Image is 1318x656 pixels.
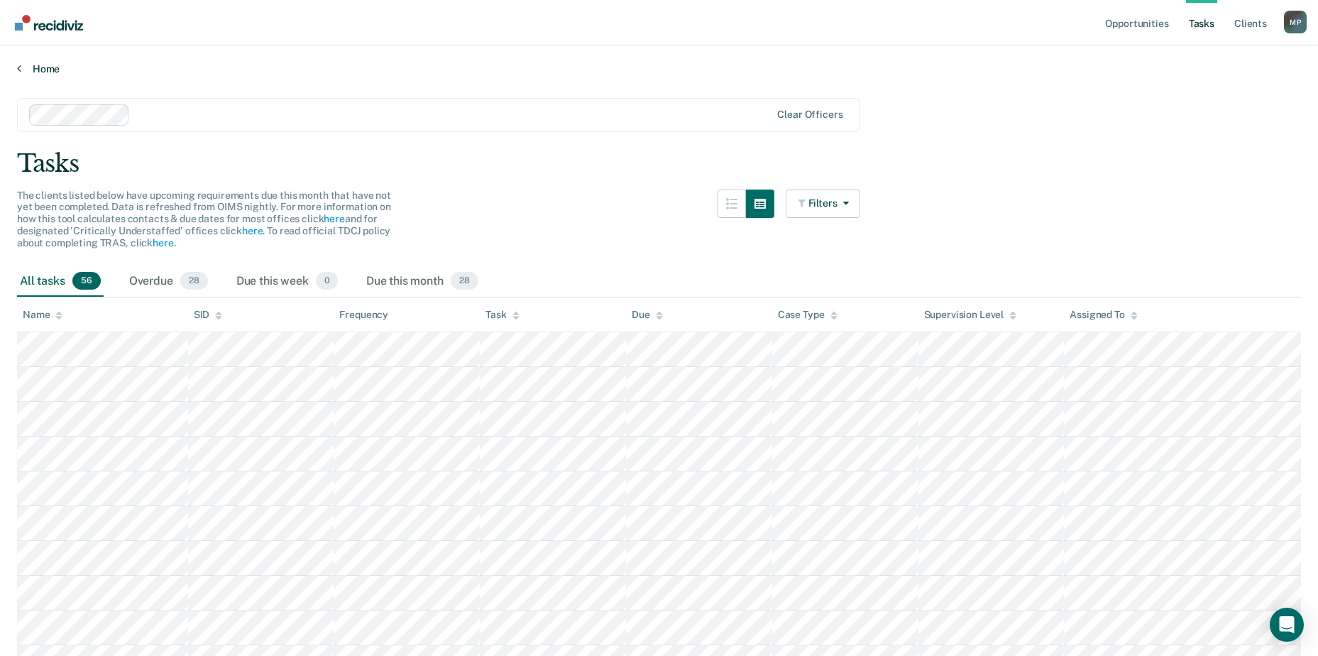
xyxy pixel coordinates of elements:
[786,190,861,218] button: Filters
[485,309,519,321] div: Task
[1070,309,1137,321] div: Assigned To
[363,266,481,297] div: Due this month28
[451,272,478,290] span: 28
[126,266,211,297] div: Overdue28
[1270,608,1304,642] div: Open Intercom Messenger
[153,237,173,248] a: here
[194,309,223,321] div: SID
[1284,11,1307,33] button: Profile dropdown button
[234,266,341,297] div: Due this week0
[17,62,1301,75] a: Home
[777,109,842,121] div: Clear officers
[17,190,391,248] span: The clients listed below have upcoming requirements due this month that have not yet been complet...
[632,309,663,321] div: Due
[72,272,101,290] span: 56
[15,15,83,31] img: Recidiviz
[778,309,838,321] div: Case Type
[17,266,104,297] div: All tasks56
[316,272,338,290] span: 0
[1284,11,1307,33] div: M P
[180,272,208,290] span: 28
[324,213,344,224] a: here
[339,309,388,321] div: Frequency
[924,309,1017,321] div: Supervision Level
[242,225,263,236] a: here
[17,149,1301,178] div: Tasks
[23,309,62,321] div: Name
